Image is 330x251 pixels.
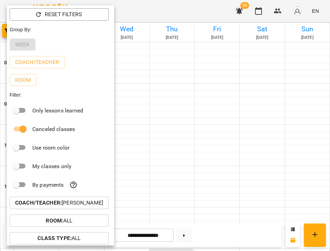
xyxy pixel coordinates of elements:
p: Only lessons learned [32,107,83,115]
p: Coach/Teacher [15,58,59,66]
p: Canceled classes [32,125,75,133]
button: Room [10,74,37,86]
button: Coach/Teacher:[PERSON_NAME] [10,197,109,209]
div: Group By: [7,23,114,36]
p: [PERSON_NAME] [15,199,103,207]
button: Room:All [10,215,109,227]
b: Class Type : [37,235,71,241]
b: Coach/Teacher : [15,199,62,206]
p: All [37,234,80,242]
button: Reset Filters [10,8,109,21]
p: My classes only [32,162,71,171]
p: Use room color [32,144,69,152]
p: All [46,217,72,225]
button: Class Type:All [10,232,109,244]
button: Coach/Teacher [10,56,65,68]
div: Filter: [7,89,114,101]
p: By payments [32,181,64,189]
p: Room [15,76,31,84]
p: Reset Filters [45,10,82,19]
b: Room : [46,217,63,224]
